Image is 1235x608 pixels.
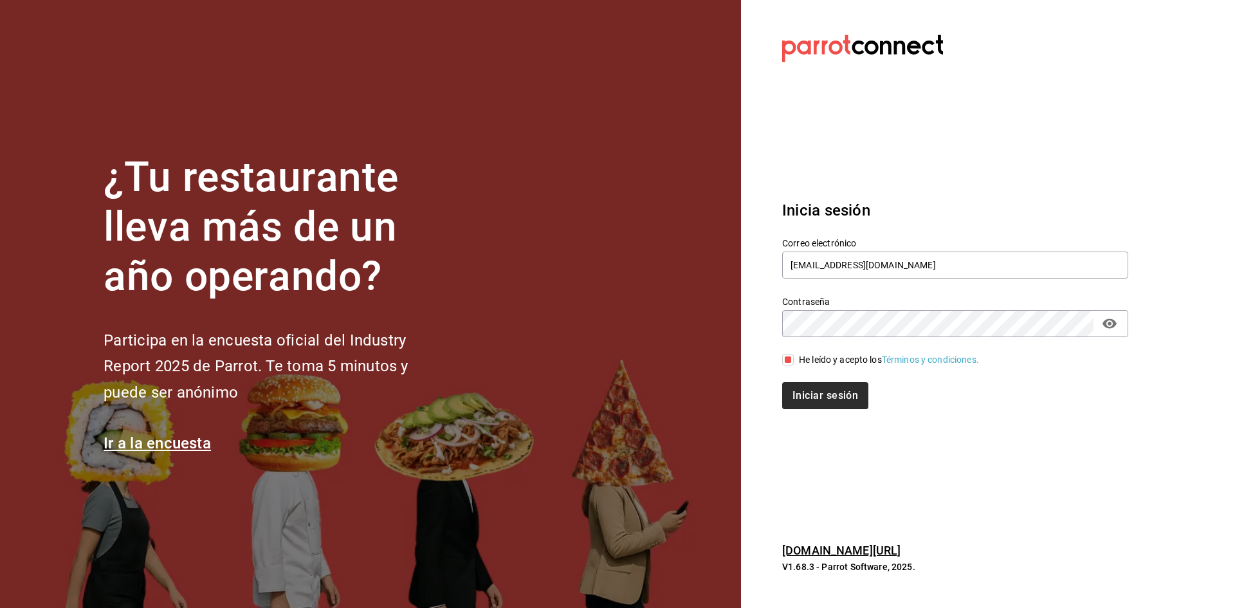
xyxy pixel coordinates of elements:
a: Ir a la encuesta [104,434,211,452]
button: Iniciar sesión [782,382,868,409]
label: Contraseña [782,297,1128,306]
h3: Inicia sesión [782,199,1128,222]
h1: ¿Tu restaurante lleva más de un año operando? [104,153,451,301]
button: passwordField [1099,313,1121,335]
a: [DOMAIN_NAME][URL] [782,544,901,557]
div: He leído y acepto los [799,353,979,367]
a: Términos y condiciones. [882,355,979,365]
p: V1.68.3 - Parrot Software, 2025. [782,560,1128,573]
label: Correo electrónico [782,239,1128,248]
input: Ingresa tu correo electrónico [782,252,1128,279]
h2: Participa en la encuesta oficial del Industry Report 2025 de Parrot. Te toma 5 minutos y puede se... [104,327,451,406]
